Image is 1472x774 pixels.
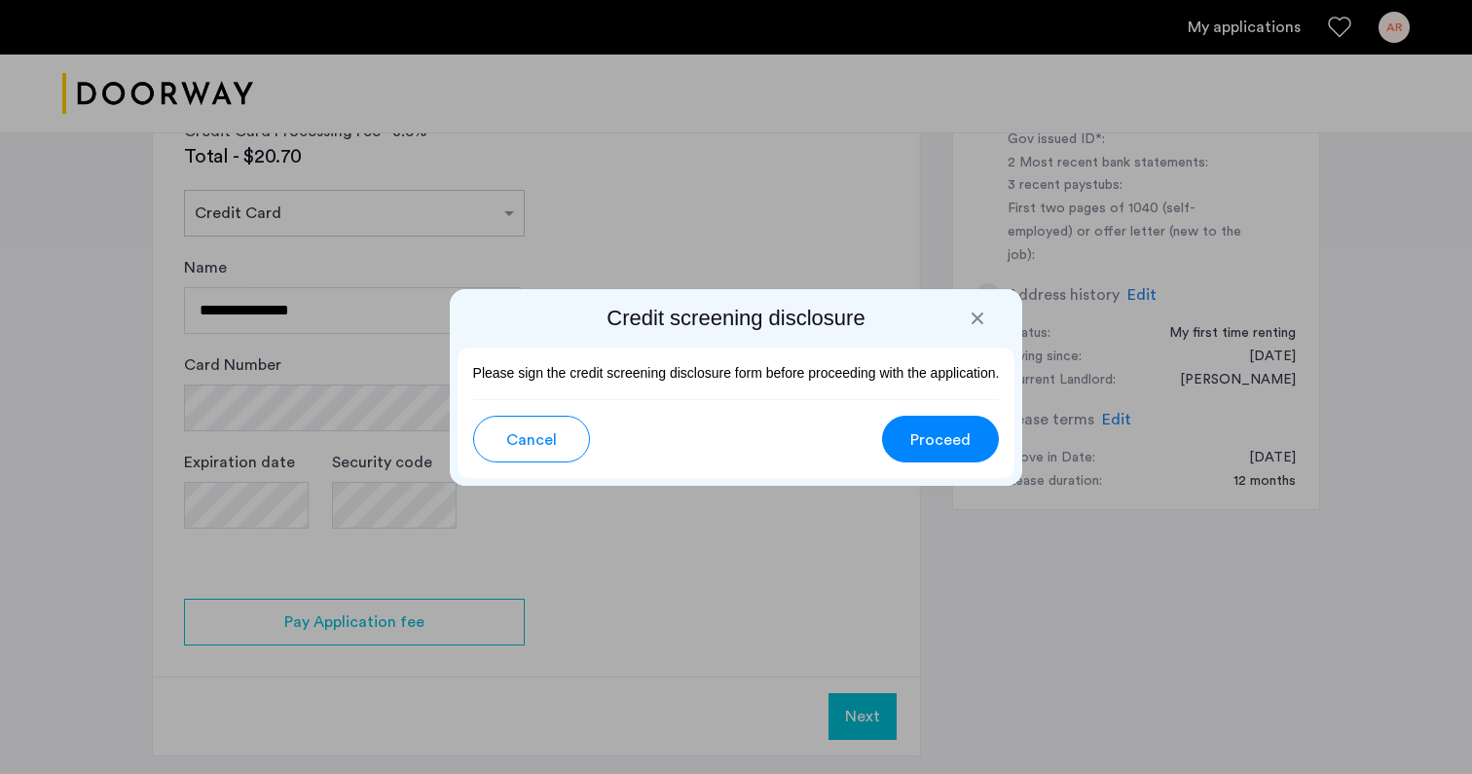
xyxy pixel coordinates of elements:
p: Please sign the credit screening disclosure form before proceeding with the application. [473,363,1000,384]
span: Proceed [910,428,971,452]
button: button [882,416,999,462]
h2: Credit screening disclosure [458,305,1015,332]
span: Cancel [506,428,557,452]
button: button [473,416,590,462]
